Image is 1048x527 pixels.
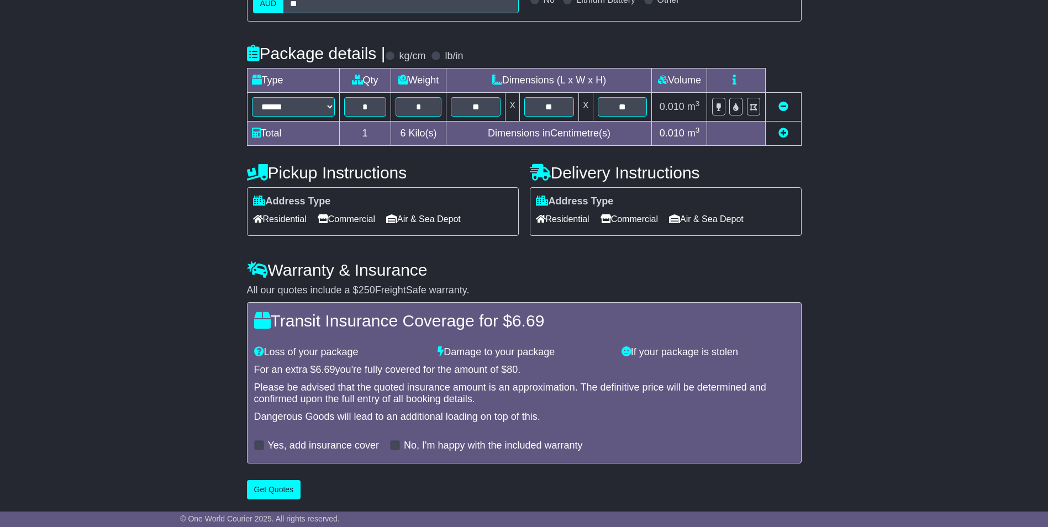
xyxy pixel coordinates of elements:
[660,128,684,139] span: 0.010
[400,128,405,139] span: 6
[316,364,335,375] span: 6.69
[652,68,707,93] td: Volume
[446,122,652,146] td: Dimensions in Centimetre(s)
[530,164,802,182] h4: Delivery Instructions
[432,346,616,359] div: Damage to your package
[247,261,802,279] h4: Warranty & Insurance
[391,68,446,93] td: Weight
[247,68,339,93] td: Type
[778,128,788,139] a: Add new item
[601,210,658,228] span: Commercial
[180,514,340,523] span: © One World Courier 2025. All rights reserved.
[536,196,614,208] label: Address Type
[660,101,684,112] span: 0.010
[268,440,379,452] label: Yes, add insurance cover
[578,93,593,122] td: x
[505,93,520,122] td: x
[404,440,583,452] label: No, I'm happy with the included warranty
[669,210,744,228] span: Air & Sea Depot
[254,364,794,376] div: For an extra $ you're fully covered for the amount of $ .
[616,346,800,359] div: If your package is stolen
[254,312,794,330] h4: Transit Insurance Coverage for $
[247,44,386,62] h4: Package details |
[687,101,700,112] span: m
[687,128,700,139] span: m
[536,210,589,228] span: Residential
[445,50,463,62] label: lb/in
[696,99,700,108] sup: 3
[391,122,446,146] td: Kilo(s)
[339,122,391,146] td: 1
[247,122,339,146] td: Total
[696,126,700,134] sup: 3
[247,480,301,499] button: Get Quotes
[253,196,331,208] label: Address Type
[507,364,518,375] span: 80
[386,210,461,228] span: Air & Sea Depot
[778,101,788,112] a: Remove this item
[254,411,794,423] div: Dangerous Goods will lead to an additional loading on top of this.
[247,284,802,297] div: All our quotes include a $ FreightSafe warranty.
[339,68,391,93] td: Qty
[254,382,794,405] div: Please be advised that the quoted insurance amount is an approximation. The definitive price will...
[446,68,652,93] td: Dimensions (L x W x H)
[253,210,307,228] span: Residential
[399,50,425,62] label: kg/cm
[247,164,519,182] h4: Pickup Instructions
[512,312,544,330] span: 6.69
[359,284,375,296] span: 250
[249,346,433,359] div: Loss of your package
[318,210,375,228] span: Commercial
